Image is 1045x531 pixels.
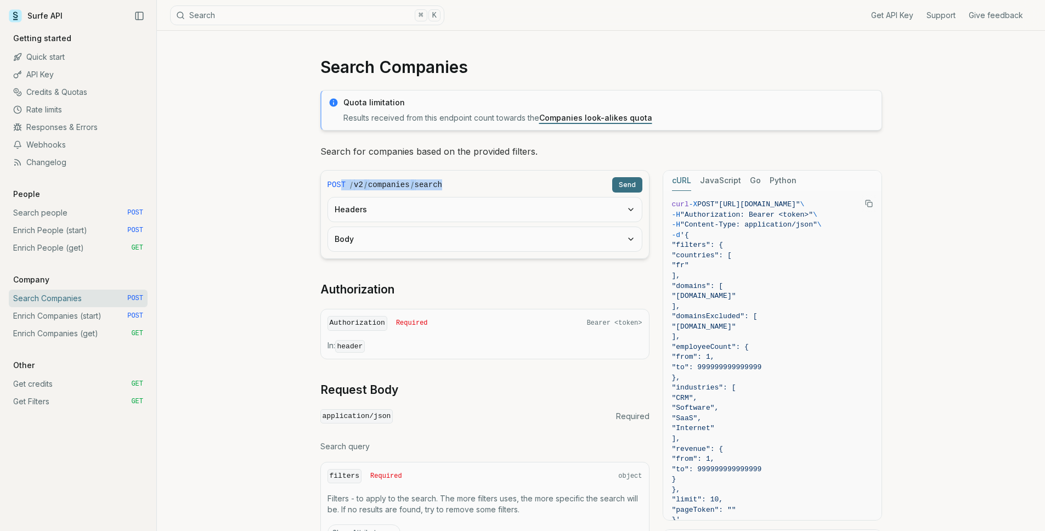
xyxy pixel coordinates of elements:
[672,374,681,382] span: },
[672,353,715,361] span: "from": 1,
[672,445,724,453] span: "revenue": {
[320,441,649,452] p: Search query
[612,177,642,193] button: Send
[9,222,148,239] a: Enrich People (start) POST
[327,493,642,515] p: Filters - to apply to the search. The more filters uses, the more specific the search will be. If...
[672,251,732,259] span: "countries": [
[170,5,444,25] button: Search⌘K
[861,195,877,212] button: Copy Text
[368,179,410,190] code: companies
[813,211,817,219] span: \
[672,506,736,514] span: "pageToken": ""
[672,272,681,280] span: ],
[672,200,689,208] span: curl
[680,211,813,219] span: "Authorization: Bearer <token>"
[672,282,724,290] span: "domains": [
[672,302,681,310] span: ],
[320,57,882,77] h1: Search Companies
[9,375,148,393] a: Get credits GET
[672,394,698,402] span: "CRM",
[9,360,39,371] p: Other
[715,200,800,208] span: "[URL][DOMAIN_NAME]"
[672,363,762,371] span: "to": 999999999999999
[127,312,143,320] span: POST
[131,380,143,388] span: GET
[320,282,394,297] a: Authorization
[672,343,749,351] span: "employeeCount": {
[969,10,1023,21] a: Give feedback
[9,8,63,24] a: Surfe API
[672,211,681,219] span: -H
[9,204,148,222] a: Search people POST
[127,208,143,217] span: POST
[9,307,148,325] a: Enrich Companies (start) POST
[700,171,741,191] button: JavaScript
[672,495,724,504] span: "limit": 10,
[327,316,387,331] code: Authorization
[9,154,148,171] a: Changelog
[672,323,736,331] span: "[DOMAIN_NAME]"
[672,292,736,300] span: "[DOMAIN_NAME]"
[396,319,428,327] span: Required
[672,221,681,229] span: -H
[9,239,148,257] a: Enrich People (get) GET
[9,118,148,136] a: Responses & Errors
[672,404,719,412] span: "Software",
[9,136,148,154] a: Webhooks
[672,455,715,463] span: "from": 1,
[672,485,681,494] span: },
[672,475,676,483] span: }
[131,329,143,338] span: GET
[127,294,143,303] span: POST
[327,340,642,352] p: In:
[9,393,148,410] a: Get Filters GET
[672,312,758,320] span: "domainsExcluded": [
[411,179,414,190] span: /
[350,179,353,190] span: /
[328,227,642,251] button: Body
[370,472,402,481] span: Required
[800,200,805,208] span: \
[320,409,393,424] code: application/json
[672,332,681,341] span: ],
[927,10,956,21] a: Support
[415,9,427,21] kbd: ⌘
[618,472,642,481] span: object
[9,33,76,44] p: Getting started
[672,171,691,191] button: cURL
[680,231,689,239] span: '{
[672,434,681,443] span: ],
[9,83,148,101] a: Credits & Quotas
[9,325,148,342] a: Enrich Companies (get) GET
[770,171,797,191] button: Python
[539,113,652,122] a: Companies look-alikes quota
[689,200,698,208] span: -X
[9,290,148,307] a: Search Companies POST
[328,197,642,222] button: Headers
[672,231,681,239] span: -d
[131,397,143,406] span: GET
[364,179,367,190] span: /
[680,221,817,229] span: "Content-Type: application/json"
[672,516,681,524] span: }'
[587,319,642,327] span: Bearer <token>
[343,97,875,108] p: Quota limitation
[354,179,363,190] code: v2
[750,171,761,191] button: Go
[697,200,714,208] span: POST
[672,424,715,432] span: "Internet"
[672,414,702,422] span: "SaaS",
[127,226,143,235] span: POST
[9,189,44,200] p: People
[131,8,148,24] button: Collapse Sidebar
[672,261,689,269] span: "fr"
[9,48,148,66] a: Quick start
[327,179,346,190] span: POST
[320,144,882,159] p: Search for companies based on the provided filters.
[672,383,736,392] span: "industries": [
[817,221,822,229] span: \
[672,465,762,473] span: "to": 999999999999999
[131,244,143,252] span: GET
[343,112,875,123] p: Results received from this endpoint count towards the
[672,241,724,249] span: "filters": {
